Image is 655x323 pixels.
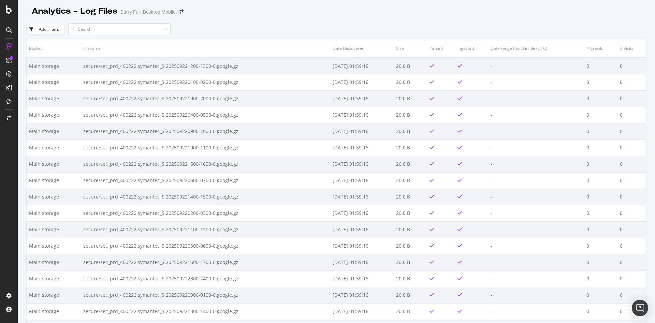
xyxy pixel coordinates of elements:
[488,287,584,303] td: -
[27,123,81,140] td: Main storage
[394,205,427,221] td: 20.0 B
[584,172,617,189] td: 0
[27,107,81,123] td: Main storage
[394,238,427,254] td: 20.0 B
[617,39,646,58] th: # Visits
[394,221,427,238] td: 20.0 B
[394,107,427,123] td: 20.0 B
[394,156,427,172] td: 20.0 B
[394,39,427,58] th: Size
[617,287,646,303] td: 0
[617,107,646,123] td: 0
[394,58,427,74] td: 20.0 B
[27,90,81,107] td: Main storage
[27,303,81,320] td: Main storage
[617,221,646,238] td: 0
[81,270,330,287] td: secure/sec_prd_400222.symantec_S.202509222300-2400-0.google.gz
[394,123,427,140] td: 20.0 B
[617,172,646,189] td: 0
[68,23,171,35] input: Search
[81,58,330,74] td: secure/sec_prd_400222.symantec_S.202509221200-1300-0.google.gz
[330,287,393,303] td: [DATE] 01:59:16
[81,172,330,189] td: secure/sec_prd_400222.symantec_S.202509220600-0700-0.google.gz
[39,26,59,32] div: Add Filters
[81,189,330,205] td: secure/sec_prd_400222.symantec_S.202509221400-1500-0.google.gz
[488,270,584,287] td: -
[27,254,81,270] td: Main storage
[632,300,648,316] div: Open Intercom Messenger
[617,58,646,74] td: 0
[81,156,330,172] td: secure/sec_prd_400222.symantec_S.202509221500-1600-0.google.gz
[330,254,393,270] td: [DATE] 01:59:16
[179,10,184,14] div: arrow-right-arrow-left
[617,156,646,172] td: 0
[617,123,646,140] td: 0
[27,156,81,172] td: Main storage
[617,189,646,205] td: 0
[27,287,81,303] td: Main storage
[584,221,617,238] td: 0
[394,90,427,107] td: 20.0 B
[488,58,584,74] td: -
[584,205,617,221] td: 0
[394,172,427,189] td: 20.0 B
[27,58,81,74] td: Main storage
[27,238,81,254] td: Main storage
[584,107,617,123] td: 0
[394,254,427,270] td: 20.0 B
[330,123,393,140] td: [DATE] 01:59:16
[584,303,617,320] td: 0
[330,140,393,156] td: [DATE] 01:59:16
[488,107,584,123] td: -
[584,238,617,254] td: 0
[330,221,393,238] td: [DATE] 01:59:16
[330,74,393,90] td: [DATE] 01:59:16
[81,287,330,303] td: secure/sec_prd_400222.symantec_S.202509220000-0100-0.google.gz
[394,140,427,156] td: 20.0 B
[330,107,393,123] td: [DATE] 01:59:16
[488,140,584,156] td: -
[617,303,646,320] td: 0
[81,205,330,221] td: secure/sec_prd_400222.symantec_S.202509220200-0300-0.google.gz
[394,189,427,205] td: 20.0 B
[26,24,65,35] button: Add Filters
[330,90,393,107] td: [DATE] 01:59:16
[617,254,646,270] td: 0
[81,221,330,238] td: secure/sec_prd_400222.symantec_S.202509221100-1200-0.google.gz
[584,254,617,270] td: 0
[488,238,584,254] td: -
[394,303,427,320] td: 20.0 B
[488,303,584,320] td: -
[488,123,584,140] td: -
[81,303,330,320] td: secure/sec_prd_400222.symantec_S.202509221300-1400-0.google.gz
[617,238,646,254] td: 0
[617,90,646,107] td: 0
[81,74,330,90] td: secure/sec_prd_400222.symantec_S.202509220100-0200-0.google.gz
[27,74,81,90] td: Main storage
[27,172,81,189] td: Main storage
[617,205,646,221] td: 0
[488,74,584,90] td: -
[584,58,617,74] td: 0
[584,189,617,205] td: 0
[617,140,646,156] td: 0
[488,221,584,238] td: -
[584,156,617,172] td: 0
[488,90,584,107] td: -
[488,156,584,172] td: -
[32,5,118,17] div: Analytics - Log Files
[488,205,584,221] td: -
[330,39,393,58] th: Date Discovered
[81,123,330,140] td: secure/sec_prd_400222.symantec_S.202509220900-1000-0.google.gz
[488,254,584,270] td: -
[81,107,330,123] td: secure/sec_prd_400222.symantec_S.202509220400-0500-0.google.gz
[617,270,646,287] td: 0
[81,90,330,107] td: secure/sec_prd_400222.symantec_S.202509221900-2000-0.google.gz
[584,74,617,90] td: 0
[330,270,393,287] td: [DATE] 01:59:16
[584,140,617,156] td: 0
[81,254,330,270] td: secure/sec_prd_400222.symantec_S.202509221600-1700-0.google.gz
[330,303,393,320] td: [DATE] 01:59:16
[330,205,393,221] td: [DATE] 01:59:16
[330,189,393,205] td: [DATE] 01:59:16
